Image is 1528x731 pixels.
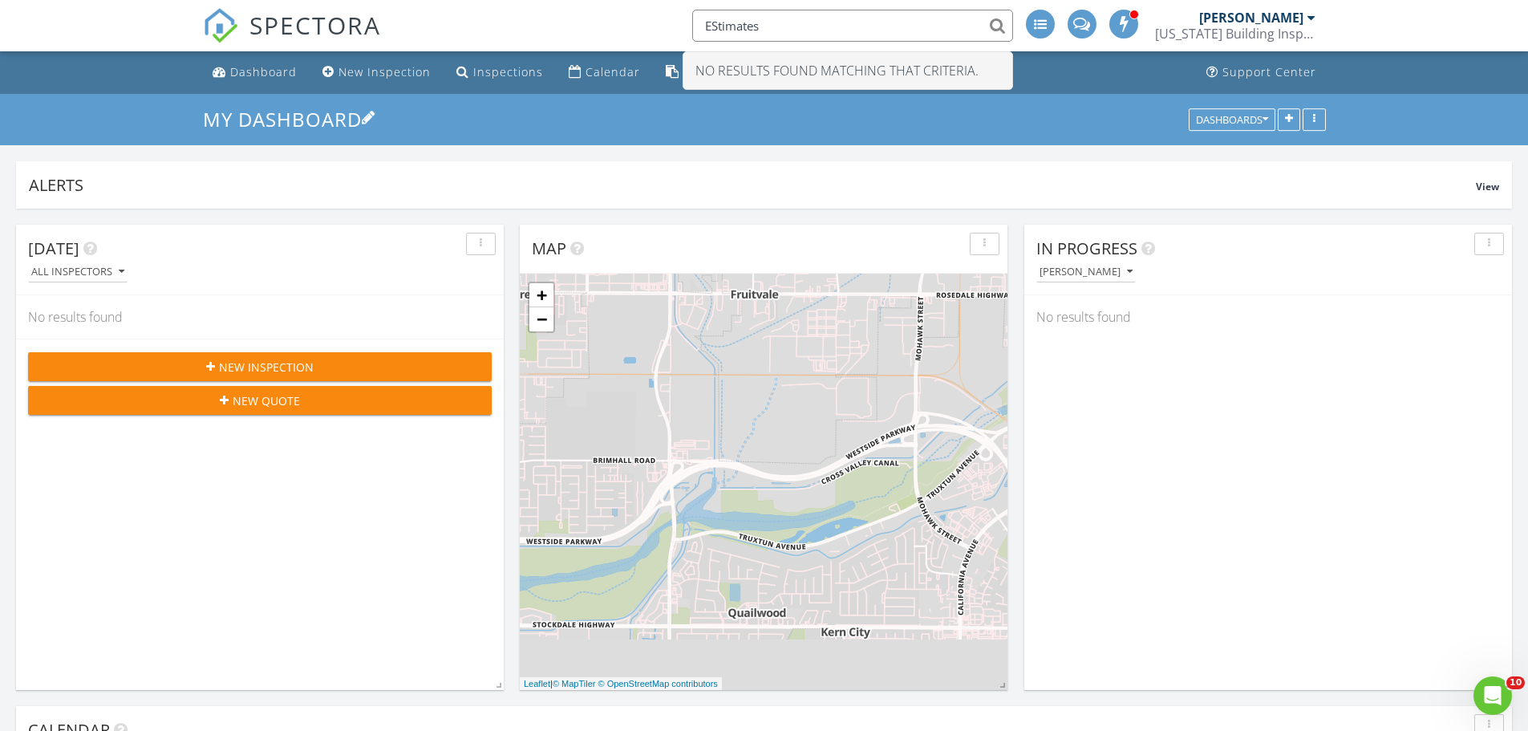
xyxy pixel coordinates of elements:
div: Dashboards [1196,114,1268,125]
a: Leaflet [524,679,550,688]
button: Dashboards [1189,108,1275,131]
div: California Building Inspectors (CBI) LLC [1155,26,1315,42]
div: | [520,677,722,691]
span: 10 [1506,676,1525,689]
div: Support Center [1222,64,1316,79]
a: Calendar [562,58,646,87]
img: The Best Home Inspection Software - Spectora [203,8,238,43]
a: Support Center [1200,58,1323,87]
a: My Dashboard [203,106,375,132]
span: Map [532,238,566,259]
button: [PERSON_NAME] [1036,262,1136,283]
button: New Quote [28,386,492,415]
div: Calendar [586,64,640,79]
a: Templates [659,58,752,87]
div: New Inspection [338,64,431,79]
a: © MapTiler [553,679,596,688]
span: In Progress [1036,238,1137,259]
div: All Inspectors [31,266,124,278]
a: New Inspection [316,58,437,87]
div: Dashboard [230,64,297,79]
div: [PERSON_NAME] [1040,266,1133,278]
div: [PERSON_NAME] [1199,10,1303,26]
span: View [1476,180,1499,193]
iframe: Intercom live chat [1473,676,1512,715]
div: No results found matching that criteria. [683,52,1012,89]
span: [DATE] [28,238,79,259]
span: New Quote [233,392,300,409]
a: Dashboard [206,58,303,87]
div: No results found [16,295,504,339]
span: SPECTORA [249,8,381,42]
div: No results found [1024,295,1512,339]
div: Inspections [473,64,543,79]
span: New Inspection [219,359,314,376]
input: Search everything... [692,10,1013,42]
div: Alerts [29,174,1476,196]
button: All Inspectors [28,262,128,283]
a: SPECTORA [203,22,381,55]
a: Zoom in [529,283,553,307]
a: Inspections [450,58,549,87]
a: © OpenStreetMap contributors [598,679,718,688]
a: Zoom out [529,307,553,331]
button: New Inspection [28,352,492,381]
